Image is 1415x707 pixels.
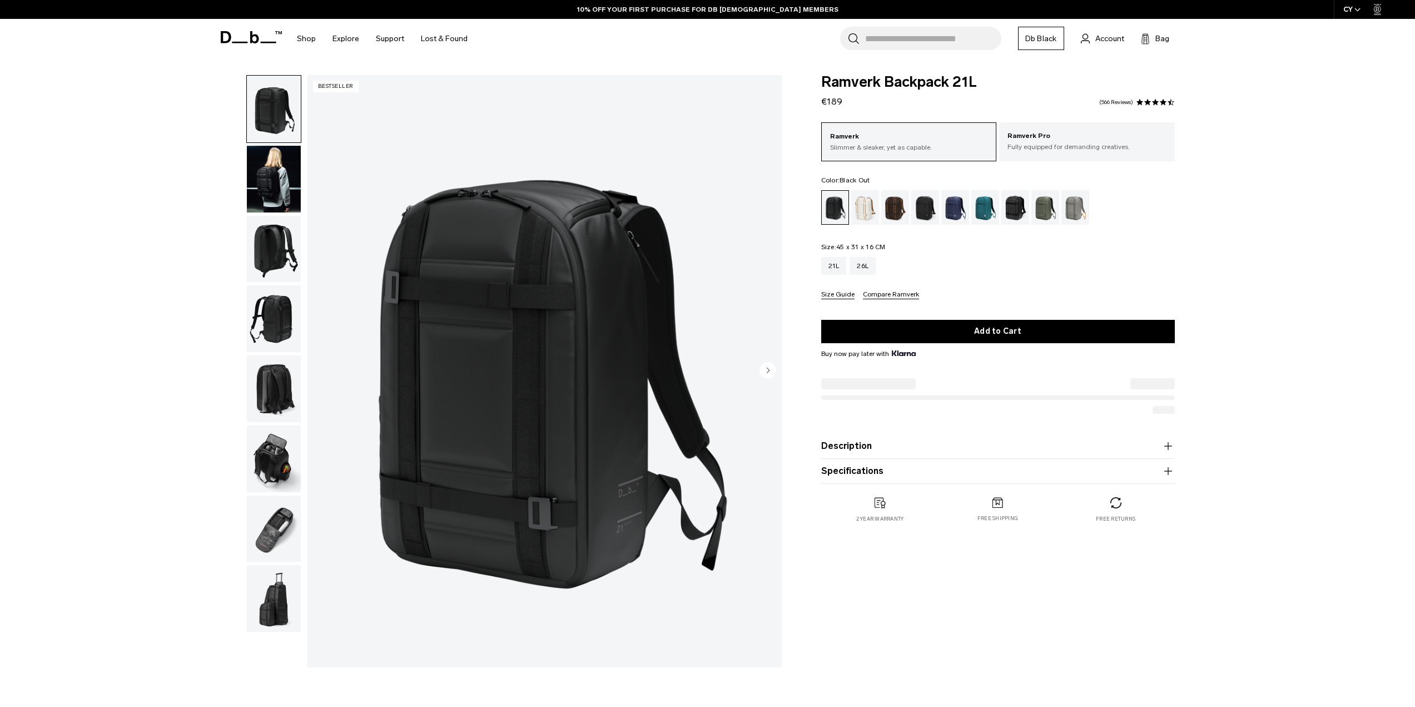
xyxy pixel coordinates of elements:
span: Account [1095,33,1124,45]
img: Ramverk Backpack 21L Black Out [247,146,301,212]
a: Midnight Teal [971,190,999,225]
a: 21L [821,257,847,275]
img: Ramverk Backpack 21L Black Out [247,76,301,142]
button: Ramverk Backpack 21L Black Out [246,145,301,213]
p: Bestseller [313,81,359,92]
a: Account [1081,32,1124,45]
p: Free returns [1096,515,1135,523]
p: Ramverk Pro [1007,131,1166,142]
p: Slimmer & sleaker, yet as capable. [830,142,988,152]
button: Ramverk Backpack 21L Black Out [246,425,301,493]
nav: Main Navigation [289,19,476,58]
img: Ramverk Backpack 21L Black Out [247,426,301,492]
a: Charcoal Grey [911,190,939,225]
img: Ramverk Backpack 21L Black Out [247,285,301,352]
button: Ramverk Backpack 21L Black Out [246,495,301,563]
p: Fully equipped for demanding creatives. [1007,142,1166,152]
button: Ramverk Backpack 21L Black Out [246,75,301,143]
span: Buy now pay later with [821,349,916,359]
a: Sand Grey [1061,190,1089,225]
button: Compare Ramverk [863,291,919,299]
span: Black Out [840,176,870,184]
button: Ramverk Backpack 21L Black Out [246,285,301,353]
a: Black Out [821,190,849,225]
legend: Color: [821,177,870,184]
button: Add to Cart [821,320,1175,343]
button: Size Guide [821,291,855,299]
a: Shop [297,19,316,58]
img: Ramverk Backpack 21L Black Out [247,355,301,422]
button: Ramverk Backpack 21L Black Out [246,355,301,423]
button: Description [821,439,1175,453]
a: 10% OFF YOUR FIRST PURCHASE FOR DB [DEMOGRAPHIC_DATA] MEMBERS [577,4,838,14]
li: 1 / 8 [307,75,782,668]
p: Free shipping [977,515,1018,522]
a: Reflective Black [1001,190,1029,225]
a: Moss Green [1031,190,1059,225]
button: Next slide [759,362,776,380]
img: Ramverk Backpack 21L Black Out [247,496,301,562]
span: 45 x 31 x 16 CM [836,243,886,251]
a: Blue Hour [941,190,969,225]
a: Oatmilk [851,190,879,225]
p: Ramverk [830,131,988,142]
button: Specifications [821,464,1175,478]
button: Bag [1141,32,1169,45]
img: Ramverk Backpack 21L Black Out [307,75,782,668]
img: Ramverk Backpack 21L Black Out [247,216,301,283]
a: Explore [332,19,359,58]
a: Espresso [881,190,909,225]
a: Support [376,19,404,58]
a: 26L [850,257,876,275]
img: Ramverk Backpack 21L Black Out [247,565,301,632]
a: Lost & Found [421,19,468,58]
a: Ramverk Pro Fully equipped for demanding creatives. [999,122,1175,160]
span: Bag [1155,33,1169,45]
img: {"height" => 20, "alt" => "Klarna"} [892,350,916,356]
p: 2 year warranty [856,515,904,523]
a: 566 reviews [1099,100,1133,105]
span: €189 [821,96,842,107]
span: Ramverk Backpack 21L [821,75,1175,90]
button: Ramverk Backpack 21L Black Out [246,215,301,283]
button: Ramverk Backpack 21L Black Out [246,565,301,632]
a: Db Black [1018,27,1064,50]
legend: Size: [821,244,886,250]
